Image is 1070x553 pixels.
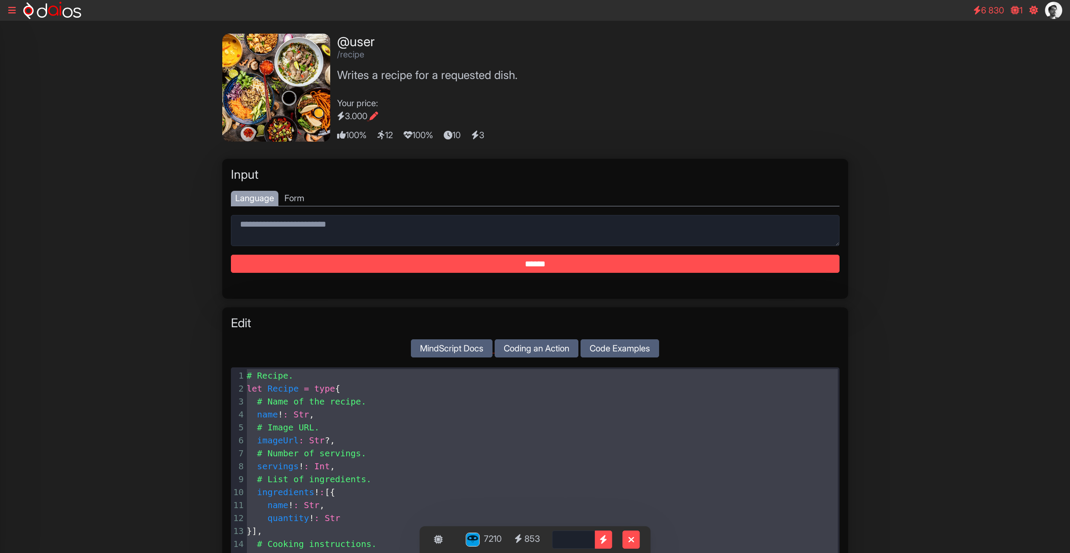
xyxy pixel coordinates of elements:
span: ! [{ [247,487,335,497]
div: Language [231,191,278,206]
span: # List of ingredients. [257,474,372,484]
button: Code Examples [581,339,659,357]
span: }], [247,526,262,536]
span: name [257,409,278,420]
a: 1 [1007,2,1027,19]
div: 3.000 [337,110,518,123]
div: Form [280,191,309,206]
span: 12 [377,129,401,142]
div: 4 [231,408,245,421]
div: Your price: [337,97,518,123]
span: Str [294,409,309,420]
span: # Name of the recipe. [257,396,366,407]
span: # Image URL. [257,422,320,433]
div: 12 [231,512,245,525]
span: : [294,500,299,510]
span: 100% [404,129,442,142]
div: 9 [231,473,245,486]
div: 6 [231,434,245,447]
span: : [299,435,304,446]
span: quantity [268,513,309,523]
h1: @user [337,34,518,49]
h2: Edit [231,316,840,331]
span: imageUrl [257,435,299,446]
a: Code Examples [581,343,659,354]
span: = [304,383,309,394]
span: Recipe [268,383,299,394]
a: MindScript Docs [411,343,495,354]
h2: /recipe [337,49,518,60]
span: ! , [247,461,335,471]
div: 1 [231,369,245,382]
h3: Writes a recipe for a requested dish. [337,68,518,82]
span: Str [304,500,319,510]
div: 2 [231,382,245,395]
div: 5 [231,421,245,434]
span: 100% [337,129,375,142]
span: name [268,500,288,510]
button: Coding an Action [495,339,578,357]
span: ?, [247,435,335,446]
div: 7 [231,447,245,460]
span: Str [309,435,325,446]
img: citations [1045,2,1062,19]
button: MindScript Docs [411,339,492,357]
span: : [283,409,288,420]
span: : [304,461,309,471]
span: 3 [471,129,493,142]
span: # Number of servings. [257,448,366,458]
a: Coding an Action [495,343,578,354]
span: ! , [247,500,325,510]
div: 14 [231,537,245,550]
span: ingredients [257,487,314,497]
span: 6 830 [981,5,1004,16]
h2: Input [231,167,840,182]
span: servings [257,461,299,471]
span: let [247,383,262,394]
div: 3 [231,395,245,408]
span: # Cooking instructions. [257,539,377,549]
span: : [319,487,325,497]
span: Str [325,513,340,523]
div: 13 [231,525,245,537]
a: 6 830 [969,2,1008,19]
span: type [314,383,335,394]
div: 10 [231,486,245,499]
span: ! , [247,409,315,420]
span: ! [247,513,341,523]
div: 11 [231,499,245,512]
span: { [247,383,341,394]
span: 1 [1019,5,1023,16]
span: 10 [444,129,469,142]
div: 8 [231,460,245,473]
span: Int [314,461,330,471]
img: logo-neg-h.svg [23,2,81,19]
span: : [314,513,319,523]
span: # Recipe. [247,370,294,381]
